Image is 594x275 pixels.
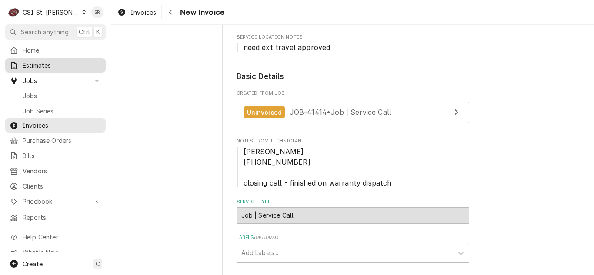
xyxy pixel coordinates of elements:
span: Service Location Notes [237,42,469,53]
span: C [96,259,100,268]
div: CSI St. [PERSON_NAME] [23,8,79,17]
div: Uninvoiced [244,106,285,118]
div: Service Location Notes [237,34,469,53]
span: JOB-41414 • Job | Service Call [290,108,392,116]
div: Labels [237,234,469,262]
span: Notes From Technician [237,146,469,188]
span: Purchase Orders [23,136,101,145]
a: Job Series [5,104,106,118]
a: Estimates [5,58,106,73]
div: Stephani Roth's Avatar [91,6,103,18]
a: View Job [237,102,469,123]
span: Reports [23,213,101,222]
button: Search anythingCtrlK [5,24,106,40]
span: Pricebook [23,197,88,206]
label: Service Type [237,199,469,205]
a: Clients [5,179,106,193]
span: ( optional ) [254,235,278,240]
span: Search anything [21,27,69,36]
a: Go to Pricebook [5,194,106,209]
a: Go to Jobs [5,73,106,88]
legend: Basic Details [237,71,469,82]
span: Home [23,46,101,55]
span: Job Series [23,106,101,116]
span: What's New [23,248,100,257]
a: Invoices [5,118,106,133]
a: Vendors [5,164,106,178]
span: K [96,27,100,36]
a: Go to Help Center [5,230,106,244]
span: Invoices [130,8,156,17]
span: Ctrl [79,27,90,36]
span: Created From Job [237,90,469,97]
a: Go to What's New [5,245,106,259]
div: Job | Service Call [237,207,469,224]
span: Help Center [23,232,100,242]
button: Navigate back [164,5,177,19]
span: Bills [23,151,101,160]
a: Reports [5,210,106,225]
a: Home [5,43,106,57]
span: Create [23,260,43,268]
span: Jobs [23,91,101,100]
a: Bills [5,149,106,163]
span: Jobs [23,76,88,85]
div: C [8,6,20,18]
span: Invoices [23,121,101,130]
label: Labels [237,234,469,241]
span: Estimates [23,61,101,70]
a: Invoices [114,5,160,20]
span: New Invoice [177,7,224,18]
span: Clients [23,182,101,191]
span: Vendors [23,166,101,176]
span: Notes From Technician [237,138,469,145]
a: Jobs [5,89,106,103]
div: Service Type [237,199,469,223]
div: Created From Job [237,90,469,127]
div: SR [91,6,103,18]
div: CSI St. Louis's Avatar [8,6,20,18]
div: Notes From Technician [237,138,469,188]
a: Purchase Orders [5,133,106,148]
span: [PERSON_NAME] [PHONE_NUMBER] closing call - finished on warranty dispatch [244,147,392,187]
span: Service Location Notes [237,34,469,41]
span: need ext travel approved [244,43,330,52]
